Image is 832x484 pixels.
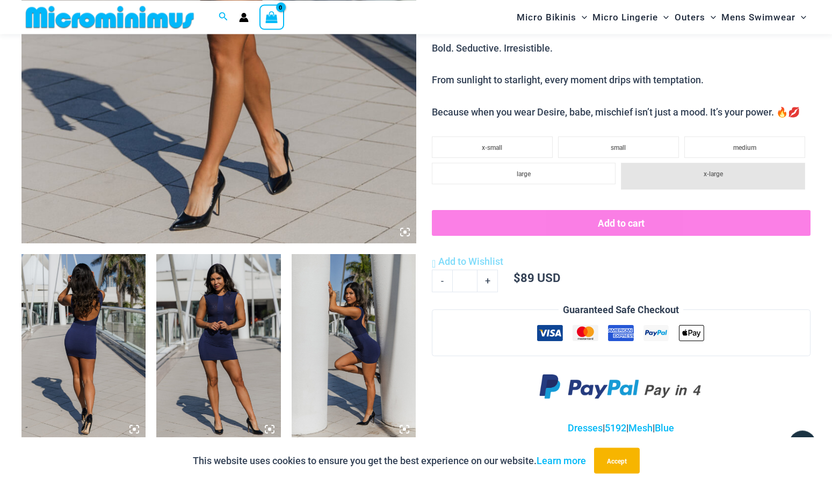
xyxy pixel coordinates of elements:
[239,12,249,22] a: Account icon link
[438,256,503,267] span: Add to Wishlist
[513,270,520,285] span: $
[675,3,705,31] span: Outers
[568,422,603,434] a: Dresses
[590,3,671,31] a: Micro LingerieMenu ToggleMenu Toggle
[704,170,723,178] span: x-large
[621,163,805,190] li: x-large
[514,3,590,31] a: Micro BikinisMenu ToggleMenu Toggle
[658,3,669,31] span: Menu Toggle
[517,3,576,31] span: Micro Bikinis
[478,270,498,292] a: +
[705,3,716,31] span: Menu Toggle
[795,3,806,31] span: Menu Toggle
[432,163,616,184] li: large
[559,302,683,318] legend: Guaranteed Safe Checkout
[292,254,416,440] img: Desire Me Navy 5192 Dress
[432,420,811,436] p: | | |
[628,422,653,434] a: Mesh
[21,5,198,29] img: MM SHOP LOGO FLAT
[156,254,280,440] img: Desire Me Navy 5192 Dress
[719,3,809,31] a: Mens SwimwearMenu ToggleMenu Toggle
[558,136,679,158] li: small
[576,3,587,31] span: Menu Toggle
[684,136,805,158] li: medium
[605,422,626,434] a: 5192
[432,136,553,158] li: x-small
[594,447,640,473] button: Accept
[482,144,502,151] span: x-small
[21,254,146,440] img: Desire Me Navy 5192 Dress
[193,452,586,468] p: This website uses cookies to ensure you get the best experience on our website.
[611,144,626,151] span: small
[512,2,811,32] nav: Site Navigation
[592,3,658,31] span: Micro Lingerie
[219,10,228,24] a: Search icon link
[517,170,531,178] span: large
[432,254,503,270] a: Add to Wishlist
[655,422,674,434] a: Blue
[672,3,719,31] a: OutersMenu ToggleMenu Toggle
[432,270,452,292] a: -
[537,454,586,466] a: Learn more
[432,210,811,236] button: Add to cart
[452,270,478,292] input: Product quantity
[721,3,795,31] span: Mens Swimwear
[733,144,756,151] span: medium
[513,270,560,285] bdi: 89 USD
[259,4,284,29] a: View Shopping Cart, empty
